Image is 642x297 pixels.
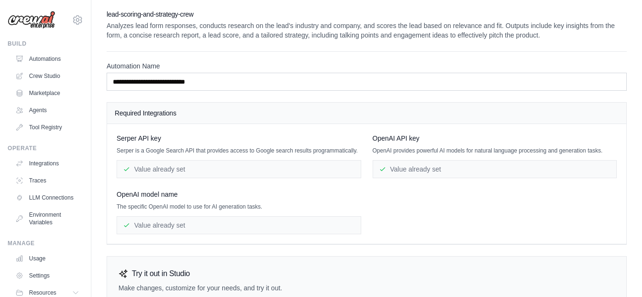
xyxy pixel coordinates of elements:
a: LLM Connections [11,190,83,205]
a: Crew Studio [11,68,83,84]
span: Resources [29,289,56,297]
a: Settings [11,268,83,283]
p: Analyzes lead form responses, conducts research on the lead's industry and company, and scores th... [107,21,627,40]
span: Serper API key [117,134,161,143]
h2: lead-scoring-and-strategy-crew [107,10,627,19]
a: Integrations [11,156,83,171]
div: Value already set [373,160,617,178]
p: The specific OpenAI model to use for AI generation tasks. [117,203,361,211]
a: Marketplace [11,86,83,101]
p: Serper is a Google Search API that provides access to Google search results programmatically. [117,147,361,154]
p: Make changes, customize for your needs, and try it out. [119,283,615,293]
a: Tool Registry [11,120,83,135]
h4: Required Integrations [115,108,619,118]
span: OpenAI API key [373,134,420,143]
a: Automations [11,51,83,67]
img: Logo [8,11,55,29]
div: Build [8,40,83,48]
a: Traces [11,173,83,188]
p: OpenAI provides powerful AI models for natural language processing and generation tasks. [373,147,617,154]
div: Operate [8,144,83,152]
div: Value already set [117,216,361,234]
div: Manage [8,240,83,247]
a: Agents [11,103,83,118]
h3: Try it out in Studio [132,268,190,279]
span: OpenAI model name [117,190,178,199]
div: Value already set [117,160,361,178]
a: Environment Variables [11,207,83,230]
a: Usage [11,251,83,266]
label: Automation Name [107,61,627,71]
